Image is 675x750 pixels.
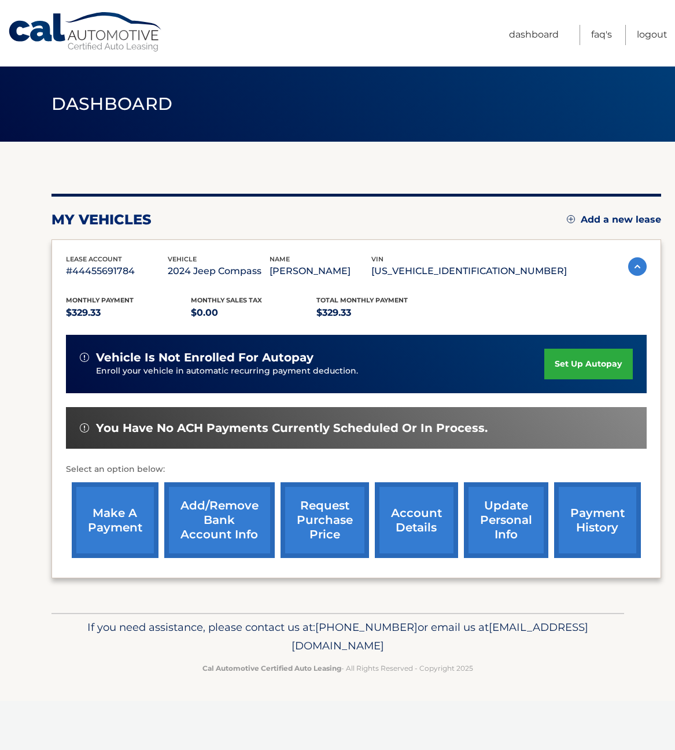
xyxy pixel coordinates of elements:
[270,255,290,263] span: name
[591,25,612,45] a: FAQ's
[8,12,164,53] a: Cal Automotive
[316,305,442,321] p: $329.33
[464,482,548,558] a: update personal info
[80,353,89,362] img: alert-white.svg
[51,93,173,114] span: Dashboard
[375,482,458,558] a: account details
[637,25,667,45] a: Logout
[567,215,575,223] img: add.svg
[371,255,383,263] span: vin
[509,25,559,45] a: Dashboard
[51,211,152,228] h2: my vehicles
[567,214,661,226] a: Add a new lease
[96,365,545,378] p: Enroll your vehicle in automatic recurring payment deduction.
[80,423,89,433] img: alert-white.svg
[96,421,488,435] span: You have no ACH payments currently scheduled or in process.
[59,618,617,655] p: If you need assistance, please contact us at: or email us at
[292,620,588,652] span: [EMAIL_ADDRESS][DOMAIN_NAME]
[66,296,134,304] span: Monthly Payment
[554,482,641,558] a: payment history
[544,349,632,379] a: set up autopay
[59,662,617,674] p: - All Rights Reserved - Copyright 2025
[628,257,647,276] img: accordion-active.svg
[191,296,262,304] span: Monthly sales Tax
[66,305,191,321] p: $329.33
[191,305,316,321] p: $0.00
[315,620,418,634] span: [PHONE_NUMBER]
[168,263,270,279] p: 2024 Jeep Compass
[316,296,408,304] span: Total Monthly Payment
[270,263,371,279] p: [PERSON_NAME]
[72,482,158,558] a: make a payment
[202,664,341,673] strong: Cal Automotive Certified Auto Leasing
[66,255,122,263] span: lease account
[281,482,369,558] a: request purchase price
[66,263,168,279] p: #44455691784
[371,263,567,279] p: [US_VEHICLE_IDENTIFICATION_NUMBER]
[164,482,275,558] a: Add/Remove bank account info
[168,255,197,263] span: vehicle
[66,463,647,476] p: Select an option below:
[96,350,313,365] span: vehicle is not enrolled for autopay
